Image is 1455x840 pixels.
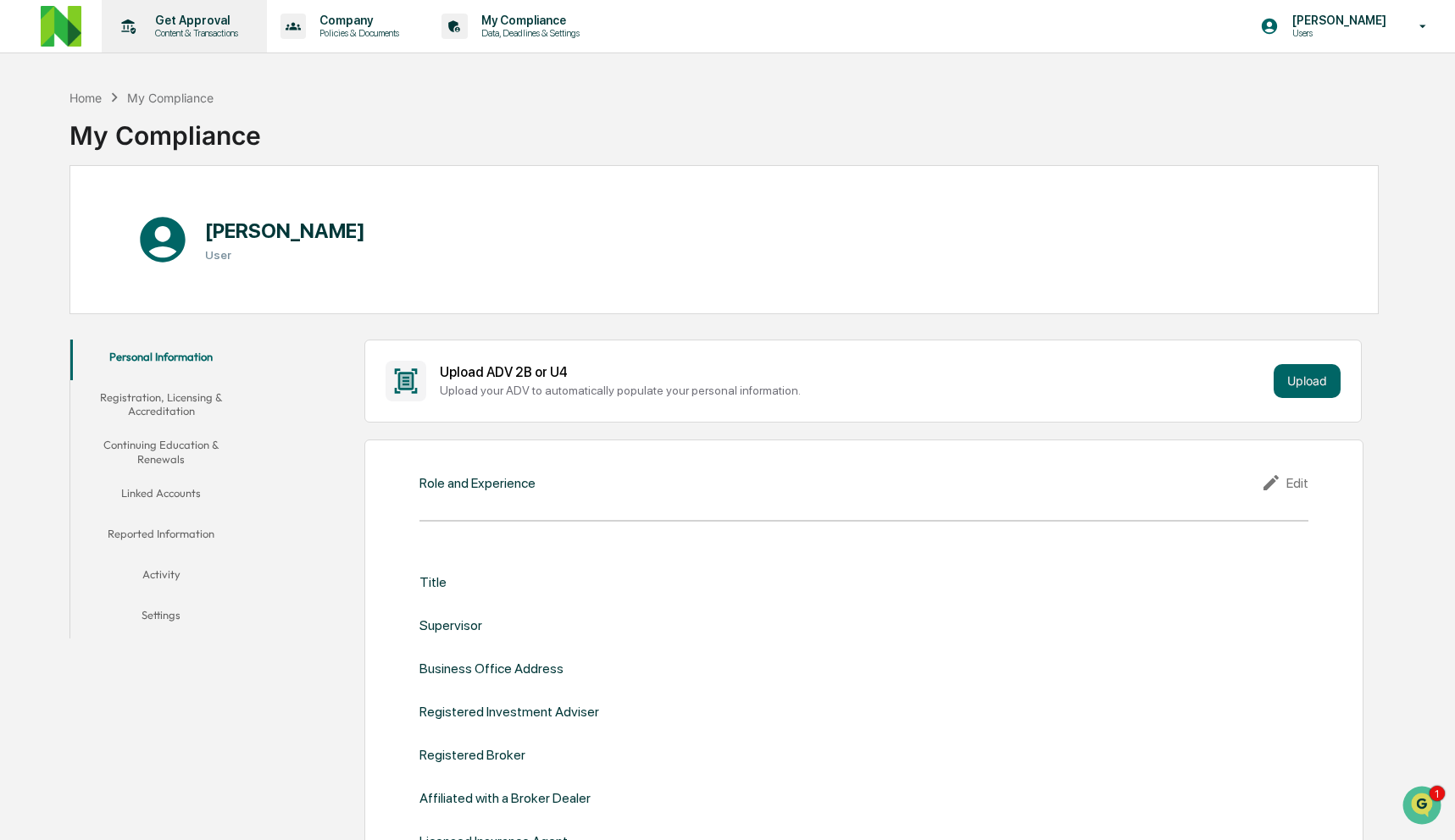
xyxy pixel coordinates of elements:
[419,747,525,763] div: Registered Broker
[70,340,253,380] button: Personal Information
[1261,472,1308,493] div: Edit
[1274,364,1341,398] button: Upload
[263,185,308,205] button: See all
[34,333,107,350] span: Data Lookup
[69,91,102,105] div: Home
[1401,784,1447,830] iframe: Open customer support
[142,27,247,39] p: Content & Transactions
[419,660,564,677] div: Business Office Address
[53,230,137,244] span: [PERSON_NAME]
[140,301,210,318] span: Attestations
[142,14,247,27] p: Get Approval
[127,91,214,105] div: My Compliance
[419,617,482,633] div: Supervisor
[468,27,588,39] p: Data, Deadlines & Settings
[205,218,365,243] h1: [PERSON_NAME]
[10,326,114,356] a: 🔎Data Lookup
[1279,14,1395,27] p: [PERSON_NAME]
[76,130,278,146] div: Start new chat
[17,214,44,241] img: Jack Rasmussen
[44,77,280,95] input: Clear
[36,130,66,160] img: 8933085812038_c878075ebb4cc5468115_72.jpg
[123,302,136,316] div: 🗄️
[468,14,588,27] p: My Compliance
[440,384,1267,397] div: Upload your ADV to automatically populate your personal information.
[70,380,253,428] button: Registration, Licensing & Accreditation
[69,107,261,151] div: My Compliance
[440,364,1267,380] div: Upload ADV 2B or U4
[306,27,408,39] p: Policies & Documents
[306,14,408,27] p: Company
[116,294,217,324] a: 🗄️Attestations
[17,130,47,160] img: 1746055101610-c473b297-6a78-478c-a979-82029cc54cd1
[419,574,447,590] div: Title
[119,373,205,387] a: Powered byPylon
[76,146,233,160] div: We're available if you need us!
[419,475,536,491] div: Role and Experience
[205,248,365,262] h3: User
[10,294,116,324] a: 🖐️Preclearance
[288,135,308,155] button: Start new chat
[41,6,81,47] img: logo
[70,517,253,557] button: Reported Information
[17,302,31,316] div: 🖐️
[150,230,185,244] span: [DATE]
[169,374,205,387] span: Pylon
[70,598,253,638] button: Settings
[70,557,253,598] button: Activity
[1279,27,1395,39] p: Users
[70,476,253,517] button: Linked Accounts
[419,704,599,720] div: Registered Investment Adviser
[141,230,147,244] span: •
[34,301,109,318] span: Preclearance
[17,334,31,348] div: 🔎
[70,428,253,476] button: Continuing Education & Renewals
[17,188,108,202] div: Past conversations
[17,36,308,63] p: How can we help?
[34,231,47,245] img: 1746055101610-c473b297-6a78-478c-a979-82029cc54cd1
[70,340,253,638] div: secondary tabs example
[419,790,591,806] div: Affiliated with a Broker Dealer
